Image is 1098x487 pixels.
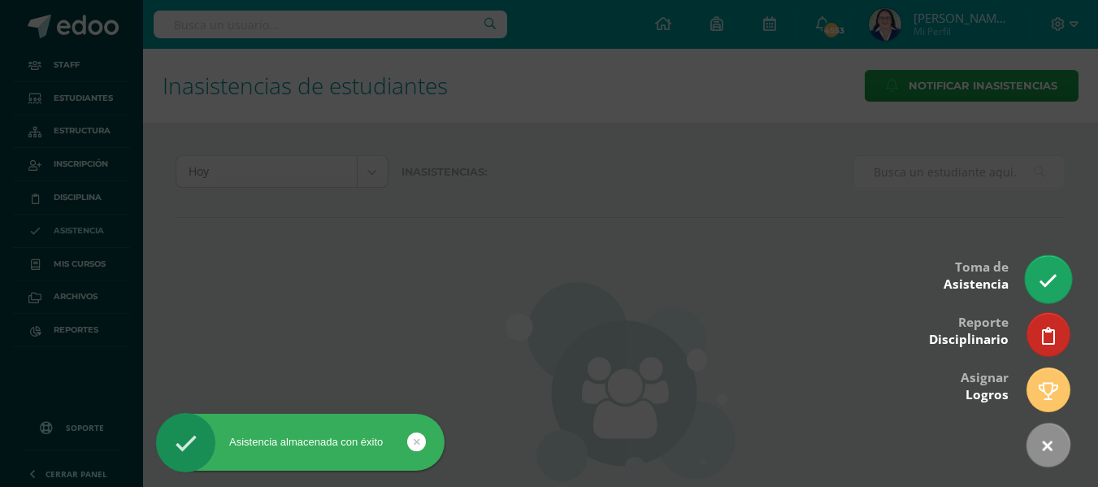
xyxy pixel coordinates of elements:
span: Logros [966,386,1009,403]
div: Reporte [929,303,1009,356]
span: Disciplinario [929,331,1009,348]
div: Asignar [961,359,1009,411]
div: Toma de [944,248,1009,301]
span: Asistencia [944,276,1009,293]
div: Asistencia almacenada con éxito [156,435,445,450]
